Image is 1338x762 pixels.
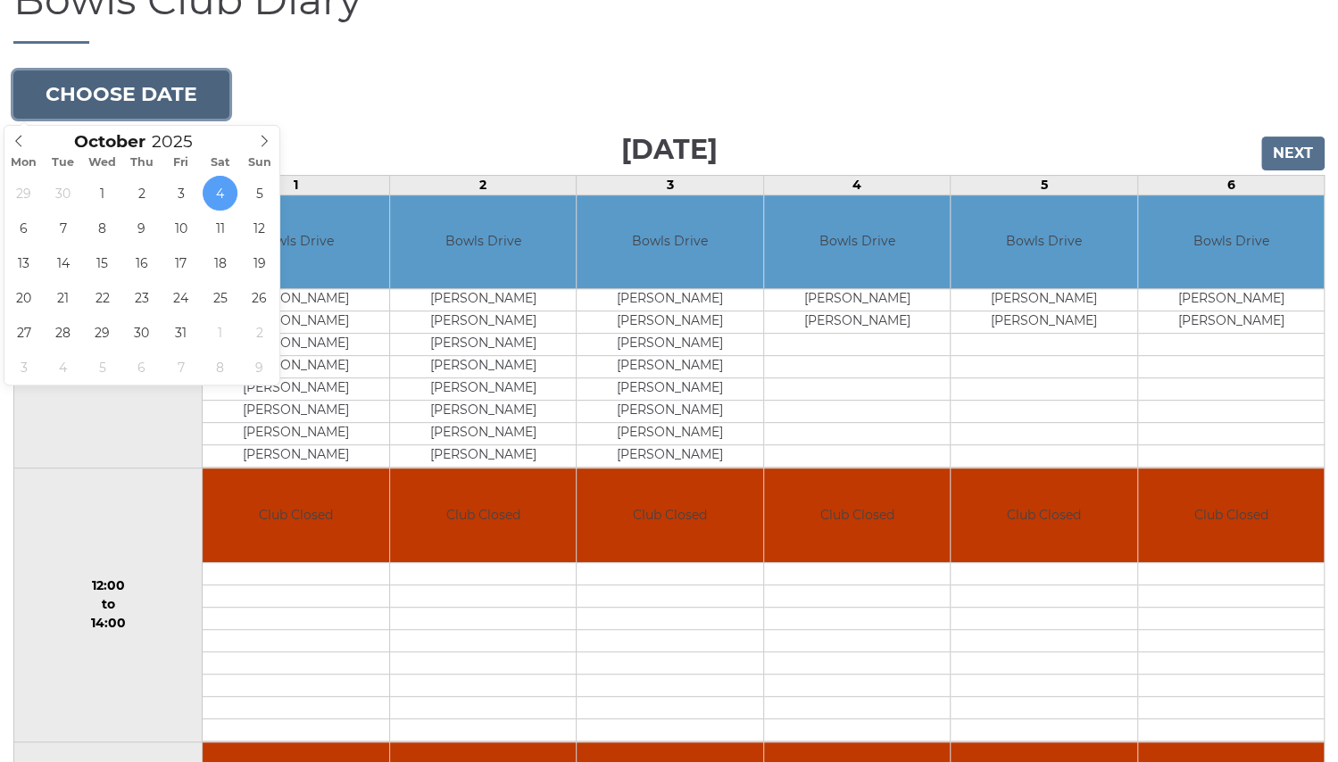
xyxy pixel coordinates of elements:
[764,311,950,334] td: [PERSON_NAME]
[390,195,576,289] td: Bowls Drive
[163,315,198,350] span: October 31, 2025
[203,315,237,350] span: November 1, 2025
[14,468,203,742] td: 12:00 to 14:00
[163,211,198,245] span: October 10, 2025
[124,176,159,211] span: October 2, 2025
[951,175,1137,195] td: 5
[577,445,762,468] td: [PERSON_NAME]
[124,245,159,280] span: October 16, 2025
[203,356,388,378] td: [PERSON_NAME]
[577,401,762,423] td: [PERSON_NAME]
[390,311,576,334] td: [PERSON_NAME]
[6,176,41,211] span: September 29, 2025
[577,195,762,289] td: Bowls Drive
[1261,137,1325,170] input: Next
[124,350,159,385] span: November 6, 2025
[1138,311,1324,334] td: [PERSON_NAME]
[390,445,576,468] td: [PERSON_NAME]
[124,315,159,350] span: October 30, 2025
[242,315,277,350] span: November 2, 2025
[83,157,122,169] span: Wed
[46,245,80,280] span: October 14, 2025
[46,176,80,211] span: September 30, 2025
[163,176,198,211] span: October 3, 2025
[577,423,762,445] td: [PERSON_NAME]
[162,157,201,169] span: Fri
[124,280,159,315] span: October 23, 2025
[6,315,41,350] span: October 27, 2025
[390,423,576,445] td: [PERSON_NAME]
[1137,175,1324,195] td: 6
[577,311,762,334] td: [PERSON_NAME]
[44,157,83,169] span: Tue
[85,350,120,385] span: November 5, 2025
[203,176,237,211] span: October 4, 2025
[203,211,237,245] span: October 11, 2025
[577,378,762,401] td: [PERSON_NAME]
[242,176,277,211] span: October 5, 2025
[203,195,388,289] td: Bowls Drive
[74,134,145,151] span: Scroll to increment
[46,211,80,245] span: October 7, 2025
[85,315,120,350] span: October 29, 2025
[577,468,762,562] td: Club Closed
[1138,195,1324,289] td: Bowls Drive
[203,311,388,334] td: [PERSON_NAME]
[763,175,950,195] td: 4
[951,311,1136,334] td: [PERSON_NAME]
[390,289,576,311] td: [PERSON_NAME]
[764,468,950,562] td: Club Closed
[203,423,388,445] td: [PERSON_NAME]
[203,175,389,195] td: 1
[46,315,80,350] span: October 28, 2025
[145,131,215,152] input: Scroll to increment
[6,350,41,385] span: November 3, 2025
[577,175,763,195] td: 3
[242,280,277,315] span: October 26, 2025
[203,445,388,468] td: [PERSON_NAME]
[163,350,198,385] span: November 7, 2025
[951,195,1136,289] td: Bowls Drive
[203,334,388,356] td: [PERSON_NAME]
[951,289,1136,311] td: [PERSON_NAME]
[4,157,44,169] span: Mon
[203,378,388,401] td: [PERSON_NAME]
[577,289,762,311] td: [PERSON_NAME]
[577,334,762,356] td: [PERSON_NAME]
[1138,468,1324,562] td: Club Closed
[6,280,41,315] span: October 20, 2025
[85,245,120,280] span: October 15, 2025
[764,195,950,289] td: Bowls Drive
[390,468,576,562] td: Club Closed
[242,245,277,280] span: October 19, 2025
[203,350,237,385] span: November 8, 2025
[389,175,576,195] td: 2
[85,211,120,245] span: October 8, 2025
[203,401,388,423] td: [PERSON_NAME]
[203,468,388,562] td: Club Closed
[6,211,41,245] span: October 6, 2025
[163,245,198,280] span: October 17, 2025
[46,280,80,315] span: October 21, 2025
[203,280,237,315] span: October 25, 2025
[240,157,279,169] span: Sun
[203,289,388,311] td: [PERSON_NAME]
[124,211,159,245] span: October 9, 2025
[390,356,576,378] td: [PERSON_NAME]
[6,245,41,280] span: October 13, 2025
[390,401,576,423] td: [PERSON_NAME]
[390,378,576,401] td: [PERSON_NAME]
[201,157,240,169] span: Sat
[764,289,950,311] td: [PERSON_NAME]
[163,280,198,315] span: October 24, 2025
[85,176,120,211] span: October 1, 2025
[242,350,277,385] span: November 9, 2025
[390,334,576,356] td: [PERSON_NAME]
[13,70,229,119] button: Choose date
[577,356,762,378] td: [PERSON_NAME]
[85,280,120,315] span: October 22, 2025
[122,157,162,169] span: Thu
[242,211,277,245] span: October 12, 2025
[46,350,80,385] span: November 4, 2025
[1138,289,1324,311] td: [PERSON_NAME]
